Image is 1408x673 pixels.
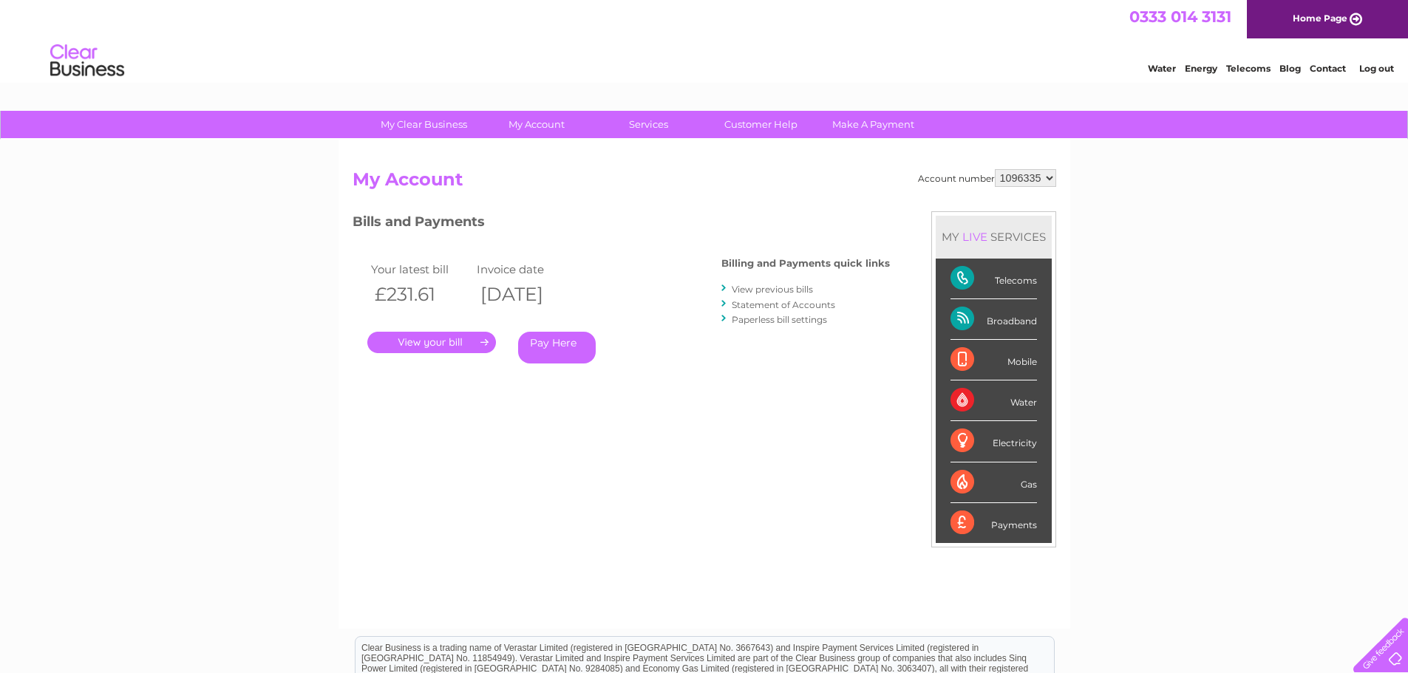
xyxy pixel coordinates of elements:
[367,259,474,279] td: Your latest bill
[1148,63,1176,74] a: Water
[950,462,1037,503] div: Gas
[732,284,813,295] a: View previous bills
[936,216,1052,258] div: MY SERVICES
[473,259,579,279] td: Invoice date
[732,299,835,310] a: Statement of Accounts
[1185,63,1217,74] a: Energy
[950,299,1037,340] div: Broadband
[1226,63,1271,74] a: Telecoms
[588,111,710,138] a: Services
[473,279,579,310] th: [DATE]
[518,332,596,363] a: Pay Here
[700,111,822,138] a: Customer Help
[959,230,990,244] div: LIVE
[50,38,125,83] img: logo.png
[1279,63,1301,74] a: Blog
[353,169,1056,197] h2: My Account
[950,421,1037,462] div: Electricity
[1359,63,1394,74] a: Log out
[812,111,934,138] a: Make A Payment
[367,279,474,310] th: £231.61
[367,332,496,353] a: .
[732,314,827,325] a: Paperless bill settings
[950,503,1037,543] div: Payments
[950,340,1037,380] div: Mobile
[918,169,1056,187] div: Account number
[1129,7,1231,26] a: 0333 014 3131
[475,111,597,138] a: My Account
[1310,63,1346,74] a: Contact
[363,111,485,138] a: My Clear Business
[721,258,890,269] h4: Billing and Payments quick links
[356,8,1054,72] div: Clear Business is a trading name of Verastar Limited (registered in [GEOGRAPHIC_DATA] No. 3667643...
[950,259,1037,299] div: Telecoms
[353,211,890,237] h3: Bills and Payments
[950,380,1037,421] div: Water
